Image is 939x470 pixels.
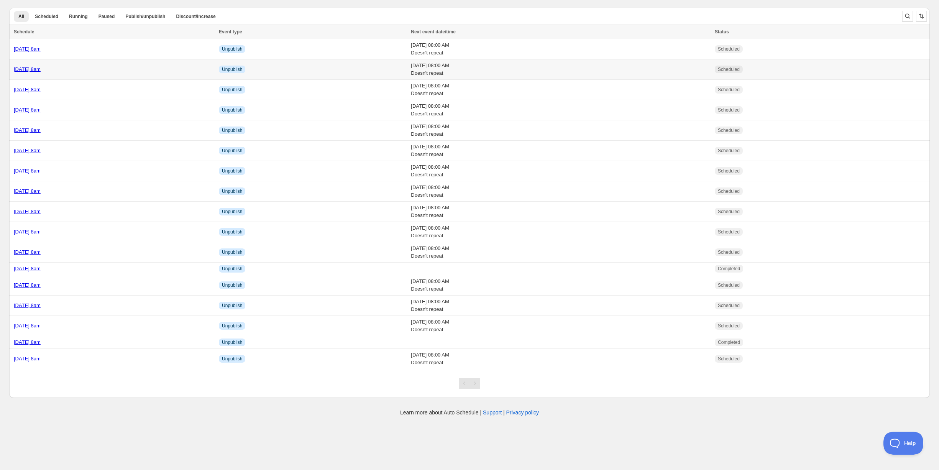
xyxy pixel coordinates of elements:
a: [DATE] 8am [14,339,41,345]
span: Unpublish [222,127,242,133]
a: [DATE] 8am [14,266,41,271]
span: All [18,13,24,20]
span: Unpublish [222,148,242,154]
a: [DATE] 8am [14,148,41,153]
span: Paused [98,13,115,20]
iframe: Toggle Customer Support [883,432,924,455]
span: Scheduled [35,13,58,20]
span: Publish/unpublish [125,13,165,20]
span: Unpublish [222,323,242,329]
span: Unpublish [222,356,242,362]
span: Unpublish [222,168,242,174]
span: Next event date/time [411,29,456,35]
a: [DATE] 8am [14,66,41,72]
span: Unpublish [222,302,242,309]
span: Running [69,13,88,20]
a: Support [483,409,502,416]
td: [DATE] 08:00 AM Doesn't repeat [409,120,712,141]
span: Discount/increase [176,13,215,20]
a: Privacy policy [506,409,539,416]
span: Scheduled [718,107,740,113]
span: Scheduled [718,356,740,362]
td: [DATE] 08:00 AM Doesn't repeat [409,242,712,263]
td: [DATE] 08:00 AM Doesn't repeat [409,80,712,100]
span: Unpublish [222,66,242,72]
span: Scheduled [718,188,740,194]
span: Scheduled [718,148,740,154]
span: Scheduled [718,46,740,52]
td: [DATE] 08:00 AM Doesn't repeat [409,222,712,242]
span: Unpublish [222,339,242,345]
td: [DATE] 08:00 AM Doesn't repeat [409,59,712,80]
span: Scheduled [718,282,740,288]
span: Unpublish [222,249,242,255]
span: Scheduled [718,323,740,329]
span: Scheduled [718,87,740,93]
a: [DATE] 8am [14,46,41,52]
span: Unpublish [222,188,242,194]
span: Unpublish [222,229,242,235]
a: [DATE] 8am [14,302,41,308]
a: [DATE] 8am [14,188,41,194]
a: [DATE] 8am [14,356,41,362]
a: [DATE] 8am [14,107,41,113]
p: Learn more about Auto Schedule | | [400,409,539,416]
button: Sort the results [916,11,927,21]
span: Schedule [14,29,34,35]
span: Scheduled [718,66,740,72]
td: [DATE] 08:00 AM Doesn't repeat [409,316,712,336]
td: [DATE] 08:00 AM Doesn't repeat [409,349,712,369]
nav: Pagination [459,378,480,389]
td: [DATE] 08:00 AM Doesn't repeat [409,275,712,296]
span: Event type [219,29,242,35]
a: [DATE] 8am [14,87,41,92]
span: Scheduled [718,249,740,255]
span: Unpublish [222,46,242,52]
button: Search and filter results [902,11,913,21]
td: [DATE] 08:00 AM Doesn't repeat [409,100,712,120]
a: [DATE] 8am [14,229,41,235]
a: [DATE] 8am [14,282,41,288]
span: Completed [718,266,740,272]
span: Unpublish [222,209,242,215]
td: [DATE] 08:00 AM Doesn't repeat [409,141,712,161]
span: Unpublish [222,266,242,272]
span: Scheduled [718,209,740,215]
a: [DATE] 8am [14,323,41,329]
a: [DATE] 8am [14,127,41,133]
span: Scheduled [718,127,740,133]
a: [DATE] 8am [14,168,41,174]
span: Scheduled [718,168,740,174]
td: [DATE] 08:00 AM Doesn't repeat [409,296,712,316]
span: Unpublish [222,282,242,288]
td: [DATE] 08:00 AM Doesn't repeat [409,202,712,222]
span: Completed [718,339,740,345]
td: [DATE] 08:00 AM Doesn't repeat [409,161,712,181]
a: [DATE] 8am [14,209,41,214]
span: Unpublish [222,107,242,113]
span: Status [715,29,729,35]
a: [DATE] 8am [14,249,41,255]
span: Scheduled [718,229,740,235]
td: [DATE] 08:00 AM Doesn't repeat [409,181,712,202]
span: Unpublish [222,87,242,93]
td: [DATE] 08:00 AM Doesn't repeat [409,39,712,59]
span: Scheduled [718,302,740,309]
